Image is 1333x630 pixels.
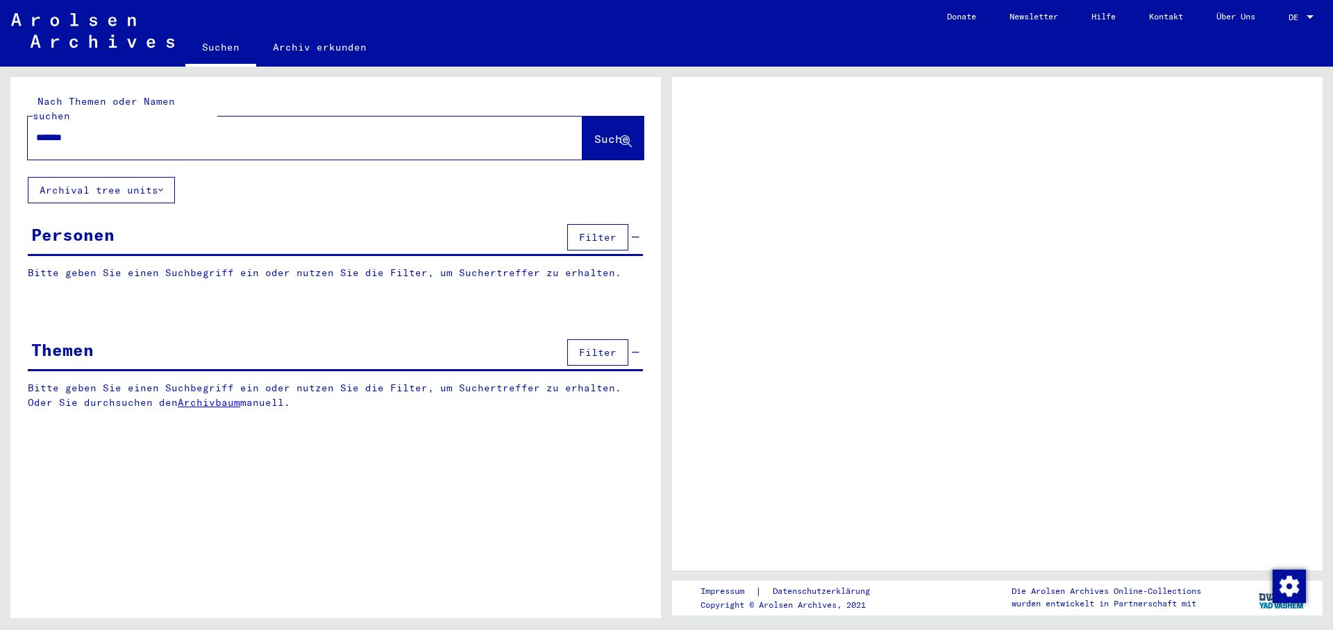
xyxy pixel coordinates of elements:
[567,224,628,250] button: Filter
[33,95,175,122] mat-label: Nach Themen oder Namen suchen
[579,231,617,244] span: Filter
[185,31,256,67] a: Suchen
[1273,570,1306,603] img: Zustimmung ändern
[31,337,94,362] div: Themen
[256,31,383,64] a: Archiv erkunden
[1256,580,1308,615] img: yv_logo.png
[701,584,887,599] div: |
[567,339,628,366] button: Filter
[1012,597,1201,610] p: wurden entwickelt in Partnerschaft mit
[28,177,175,203] button: Archival tree units
[579,346,617,359] span: Filter
[31,222,115,247] div: Personen
[701,599,887,611] p: Copyright © Arolsen Archives, 2021
[762,584,887,599] a: Datenschutzerklärung
[28,266,643,280] p: Bitte geben Sie einen Suchbegriff ein oder nutzen Sie die Filter, um Suchertreffer zu erhalten.
[11,13,174,48] img: Arolsen_neg.svg
[1012,585,1201,597] p: Die Arolsen Archives Online-Collections
[701,584,755,599] a: Impressum
[582,117,644,160] button: Suche
[178,396,240,409] a: Archivbaum
[28,381,644,410] p: Bitte geben Sie einen Suchbegriff ein oder nutzen Sie die Filter, um Suchertreffer zu erhalten. O...
[594,132,629,146] span: Suche
[1289,12,1304,22] span: DE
